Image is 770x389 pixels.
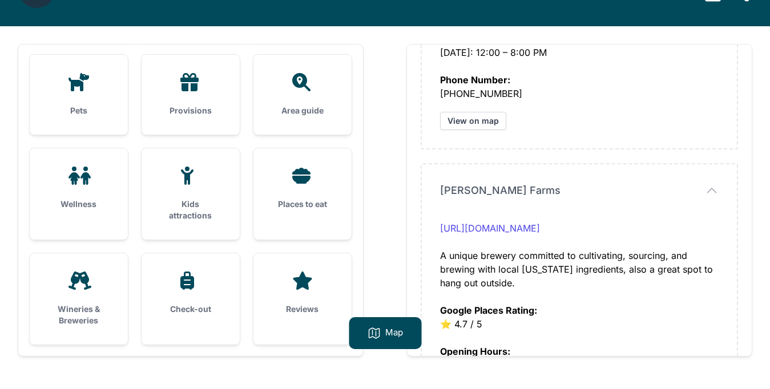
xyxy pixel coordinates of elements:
a: Pets [30,55,128,135]
a: Wineries & Breweries [30,253,128,345]
button: [PERSON_NAME] Farms [440,183,719,198]
a: Wellness [30,148,128,228]
p: Map [385,326,403,340]
strong: Opening Hours: [440,346,510,357]
strong: Phone Number: [440,74,510,86]
h3: Check-out [160,303,221,315]
a: Kids attractions [142,148,240,240]
h3: Area guide [272,105,333,116]
strong: Google Places Rating: [440,305,537,316]
a: Reviews [253,253,352,333]
span: [PERSON_NAME] Farms [440,183,561,198]
a: Provisions [142,55,240,135]
a: [URL][DOMAIN_NAME] [440,222,540,234]
h3: Wineries & Breweries [48,303,110,326]
h3: Provisions [160,105,221,116]
a: View on map [440,112,506,130]
a: Area guide [253,55,352,135]
a: Check-out [142,253,240,333]
a: Places to eat [253,148,352,228]
h3: Pets [48,105,110,116]
div: A unique brewery committed to cultivating, sourcing, and brewing with local [US_STATE] ingredient... [440,221,719,331]
h3: Kids attractions [160,198,221,221]
h3: Places to eat [272,198,333,210]
h3: Reviews [272,303,333,315]
div: [PHONE_NUMBER] [440,59,719,100]
h3: Wellness [48,198,110,210]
